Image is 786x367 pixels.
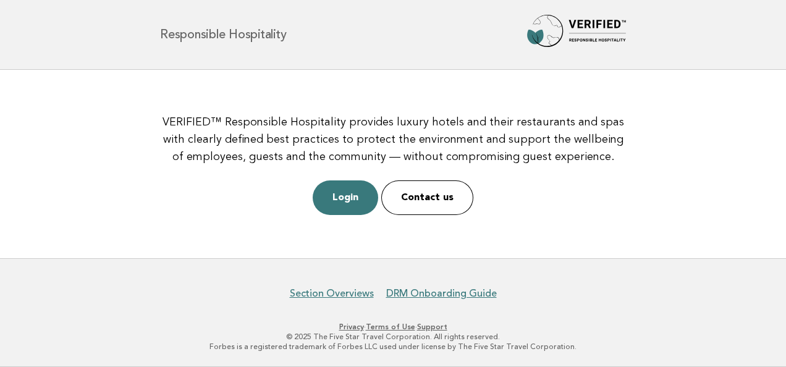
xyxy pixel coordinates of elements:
[290,287,374,300] a: Section Overviews
[527,15,626,54] img: Forbes Travel Guide
[417,323,447,331] a: Support
[313,180,378,215] a: Login
[386,287,497,300] a: DRM Onboarding Guide
[339,323,364,331] a: Privacy
[160,28,286,41] h1: Responsible Hospitality
[17,322,769,332] p: · ·
[17,332,769,342] p: © 2025 The Five Star Travel Corporation. All rights reserved.
[366,323,415,331] a: Terms of Use
[381,180,473,215] a: Contact us
[158,114,628,166] p: VERIFIED™ Responsible Hospitality provides luxury hotels and their restaurants and spas with clea...
[17,342,769,352] p: Forbes is a registered trademark of Forbes LLC used under license by The Five Star Travel Corpora...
